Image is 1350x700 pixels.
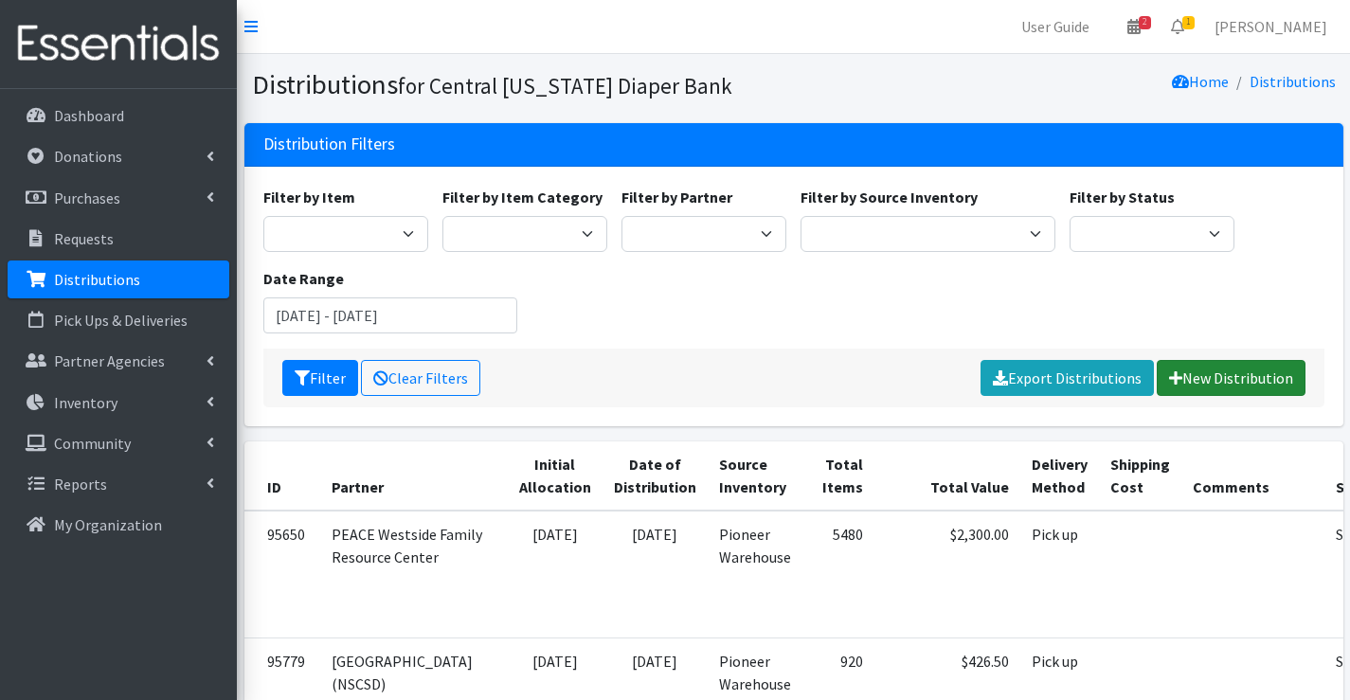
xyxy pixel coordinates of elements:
[708,441,802,511] th: Source Inventory
[8,465,229,503] a: Reports
[54,393,117,412] p: Inventory
[1156,8,1199,45] a: 1
[282,360,358,396] button: Filter
[8,260,229,298] a: Distributions
[874,511,1020,638] td: $2,300.00
[54,515,162,534] p: My Organization
[54,475,107,494] p: Reports
[54,106,124,125] p: Dashboard
[1157,360,1305,396] a: New Distribution
[8,220,229,258] a: Requests
[8,137,229,175] a: Donations
[8,384,229,422] a: Inventory
[1139,16,1151,29] span: 2
[603,441,708,511] th: Date of Distribution
[320,441,508,511] th: Partner
[802,441,874,511] th: Total Items
[54,351,165,370] p: Partner Agencies
[603,511,708,638] td: [DATE]
[252,68,787,101] h1: Distributions
[8,506,229,544] a: My Organization
[1250,72,1336,91] a: Distributions
[1181,441,1324,511] th: Comments
[621,186,732,208] label: Filter by Partner
[8,342,229,380] a: Partner Agencies
[8,179,229,217] a: Purchases
[802,511,874,638] td: 5480
[263,186,355,208] label: Filter by Item
[263,135,395,154] h3: Distribution Filters
[508,441,603,511] th: Initial Allocation
[1020,511,1099,638] td: Pick up
[1099,441,1181,511] th: Shipping Cost
[8,97,229,135] a: Dashboard
[1112,8,1156,45] a: 2
[801,186,978,208] label: Filter by Source Inventory
[54,188,120,207] p: Purchases
[1182,16,1195,29] span: 1
[8,424,229,462] a: Community
[1020,441,1099,511] th: Delivery Method
[8,12,229,76] img: HumanEssentials
[1172,72,1229,91] a: Home
[398,72,732,99] small: for Central [US_STATE] Diaper Bank
[508,511,603,638] td: [DATE]
[361,360,480,396] a: Clear Filters
[708,511,802,638] td: Pioneer Warehouse
[54,270,140,289] p: Distributions
[8,301,229,339] a: Pick Ups & Deliveries
[1006,8,1105,45] a: User Guide
[54,147,122,166] p: Donations
[54,434,131,453] p: Community
[244,441,320,511] th: ID
[54,229,114,248] p: Requests
[320,511,508,638] td: PEACE Westside Family Resource Center
[1070,186,1175,208] label: Filter by Status
[442,186,603,208] label: Filter by Item Category
[244,511,320,638] td: 95650
[263,297,518,333] input: January 1, 2011 - December 31, 2011
[1199,8,1342,45] a: [PERSON_NAME]
[981,360,1154,396] a: Export Distributions
[263,267,344,290] label: Date Range
[54,311,188,330] p: Pick Ups & Deliveries
[874,441,1020,511] th: Total Value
